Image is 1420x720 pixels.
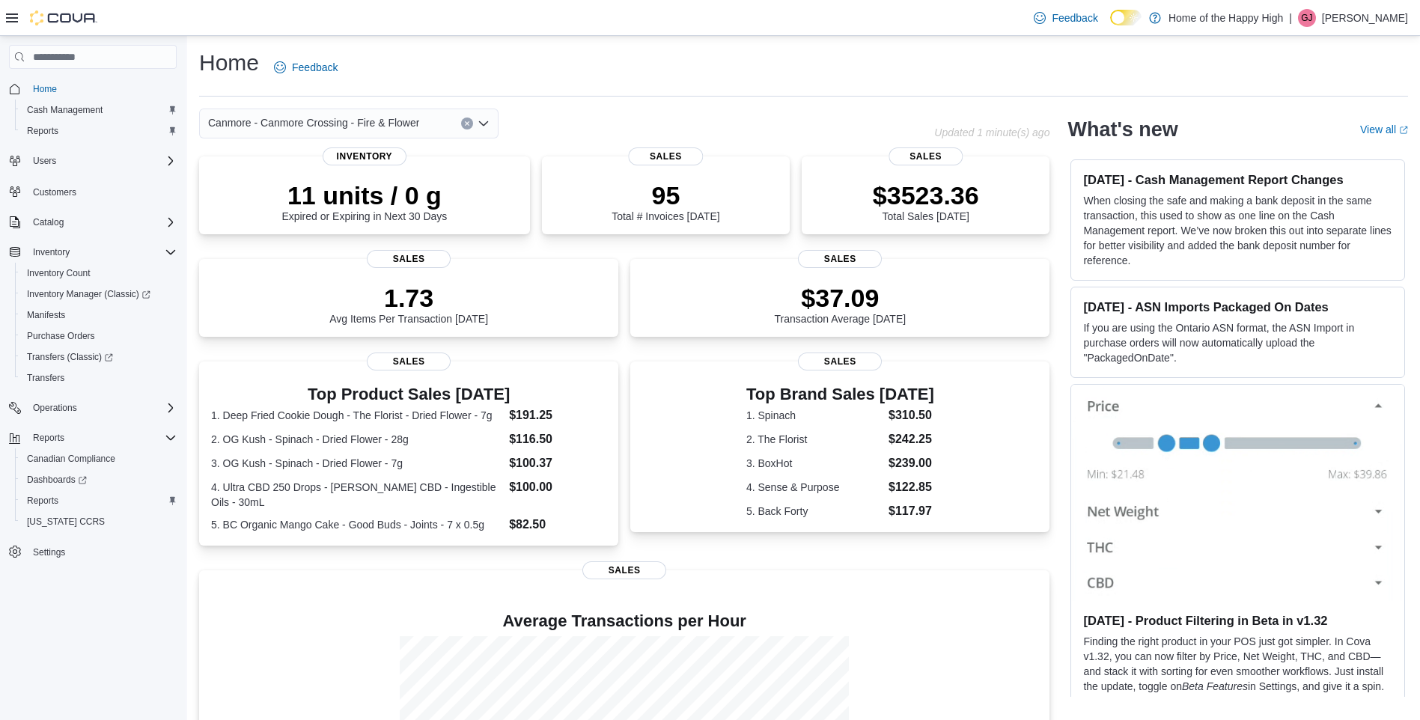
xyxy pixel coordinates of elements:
[27,543,177,561] span: Settings
[33,216,64,228] span: Catalog
[1399,126,1408,135] svg: External link
[27,182,177,201] span: Customers
[1083,193,1392,268] p: When closing the safe and making a bank deposit in the same transaction, this used to show as one...
[15,284,183,305] a: Inventory Manager (Classic)
[27,516,105,528] span: [US_STATE] CCRS
[323,147,406,165] span: Inventory
[208,114,419,132] span: Canmore - Canmore Crossing - Fire & Flower
[27,80,63,98] a: Home
[21,348,177,366] span: Transfers (Classic)
[3,541,183,563] button: Settings
[1083,613,1392,628] h3: [DATE] - Product Filtering in Beta in v1.32
[211,480,503,510] dt: 4. Ultra CBD 250 Drops - [PERSON_NAME] CBD - Ingestible Oils - 30mL
[873,180,979,222] div: Total Sales [DATE]
[775,283,906,313] p: $37.09
[889,478,934,496] dd: $122.85
[21,348,119,366] a: Transfers (Classic)
[27,429,70,447] button: Reports
[211,408,503,423] dt: 1. Deep Fried Cookie Dough - The Florist - Dried Flower - 7g
[292,60,338,75] span: Feedback
[27,79,177,98] span: Home
[478,118,490,129] button: Open list of options
[27,243,76,261] button: Inventory
[21,101,109,119] a: Cash Management
[211,385,606,403] h3: Top Product Sales [DATE]
[30,10,97,25] img: Cova
[21,471,177,489] span: Dashboards
[15,469,183,490] a: Dashboards
[27,183,82,201] a: Customers
[27,429,177,447] span: Reports
[211,517,503,532] dt: 5. BC Organic Mango Cake - Good Buds - Joints - 7 x 0.5g
[27,399,177,417] span: Operations
[21,513,111,531] a: [US_STATE] CCRS
[798,250,882,268] span: Sales
[1298,9,1316,27] div: Gavin Jaques
[33,432,64,444] span: Reports
[1168,9,1283,27] p: Home of the Happy High
[33,186,76,198] span: Customers
[15,490,183,511] button: Reports
[15,100,183,120] button: Cash Management
[889,406,934,424] dd: $310.50
[281,180,447,222] div: Expired or Expiring in Next 30 Days
[3,397,183,418] button: Operations
[15,448,183,469] button: Canadian Compliance
[746,432,883,447] dt: 2. The Florist
[21,122,177,140] span: Reports
[21,101,177,119] span: Cash Management
[33,155,56,167] span: Users
[21,264,97,282] a: Inventory Count
[21,369,70,387] a: Transfers
[509,430,606,448] dd: $116.50
[15,347,183,367] a: Transfers (Classic)
[889,430,934,448] dd: $242.25
[211,432,503,447] dt: 2. OG Kush - Spinach - Dried Flower - 28g
[21,122,64,140] a: Reports
[509,516,606,534] dd: $82.50
[1289,9,1292,27] p: |
[367,353,451,370] span: Sales
[934,126,1049,138] p: Updated 1 minute(s) ago
[629,147,703,165] span: Sales
[889,454,934,472] dd: $239.00
[21,513,177,531] span: Washington CCRS
[1322,9,1408,27] p: [PERSON_NAME]
[21,450,177,468] span: Canadian Compliance
[21,306,71,324] a: Manifests
[1110,10,1142,25] input: Dark Mode
[15,511,183,532] button: [US_STATE] CCRS
[27,104,103,116] span: Cash Management
[509,454,606,472] dd: $100.37
[27,309,65,321] span: Manifests
[9,72,177,602] nav: Complex example
[775,283,906,325] div: Transaction Average [DATE]
[3,427,183,448] button: Reports
[582,561,666,579] span: Sales
[21,264,177,282] span: Inventory Count
[509,478,606,496] dd: $100.00
[21,327,177,345] span: Purchase Orders
[27,152,62,170] button: Users
[1301,9,1312,27] span: GJ
[1083,299,1392,314] h3: [DATE] - ASN Imports Packaged On Dates
[199,48,259,78] h1: Home
[21,492,177,510] span: Reports
[21,492,64,510] a: Reports
[329,283,488,313] p: 1.73
[15,305,183,326] button: Manifests
[268,52,344,82] a: Feedback
[281,180,447,210] p: 11 units / 0 g
[3,78,183,100] button: Home
[1067,118,1177,141] h2: What's new
[873,180,979,210] p: $3523.36
[27,213,70,231] button: Catalog
[889,502,934,520] dd: $117.97
[746,456,883,471] dt: 3. BoxHot
[746,480,883,495] dt: 4. Sense & Purpose
[27,125,58,137] span: Reports
[461,118,473,129] button: Clear input
[27,267,91,279] span: Inventory Count
[27,543,71,561] a: Settings
[27,453,115,465] span: Canadian Compliance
